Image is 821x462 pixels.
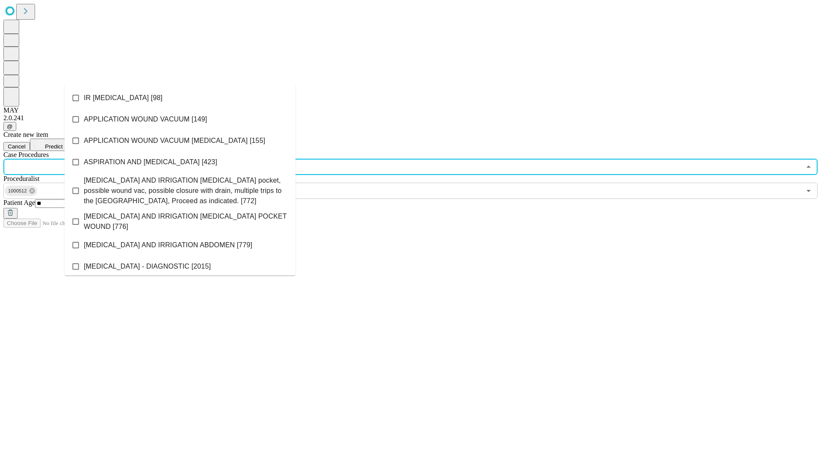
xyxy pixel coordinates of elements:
span: [MEDICAL_DATA] AND IRRIGATION [MEDICAL_DATA] POCKET WOUND [776] [84,211,289,232]
button: Cancel [3,142,30,151]
span: @ [7,123,13,130]
button: Close [803,161,815,173]
span: APPLICATION WOUND VACUUM [MEDICAL_DATA] [155] [84,136,265,146]
span: Patient Age [3,199,35,206]
span: Create new item [3,131,48,138]
span: 1000512 [5,186,30,196]
span: Predict [45,143,62,150]
span: [MEDICAL_DATA] - DIAGNOSTIC [2015] [84,261,211,272]
button: Predict [30,139,69,151]
button: Open [803,185,815,197]
div: MAY [3,107,818,114]
div: 2.0.241 [3,114,818,122]
div: 1000512 [5,186,37,196]
span: [MEDICAL_DATA] AND IRRIGATION ABDOMEN [779] [84,240,252,250]
button: @ [3,122,16,131]
span: ASPIRATION AND [MEDICAL_DATA] [423] [84,157,217,167]
span: Cancel [8,143,26,150]
span: [MEDICAL_DATA] AND IRRIGATION [MEDICAL_DATA] pocket, possible wound vac, possible closure with dr... [84,175,289,206]
span: Proceduralist [3,175,39,182]
span: APPLICATION WOUND VACUUM [149] [84,114,207,124]
span: IR [MEDICAL_DATA] [98] [84,93,162,103]
span: Scheduled Procedure [3,151,49,158]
